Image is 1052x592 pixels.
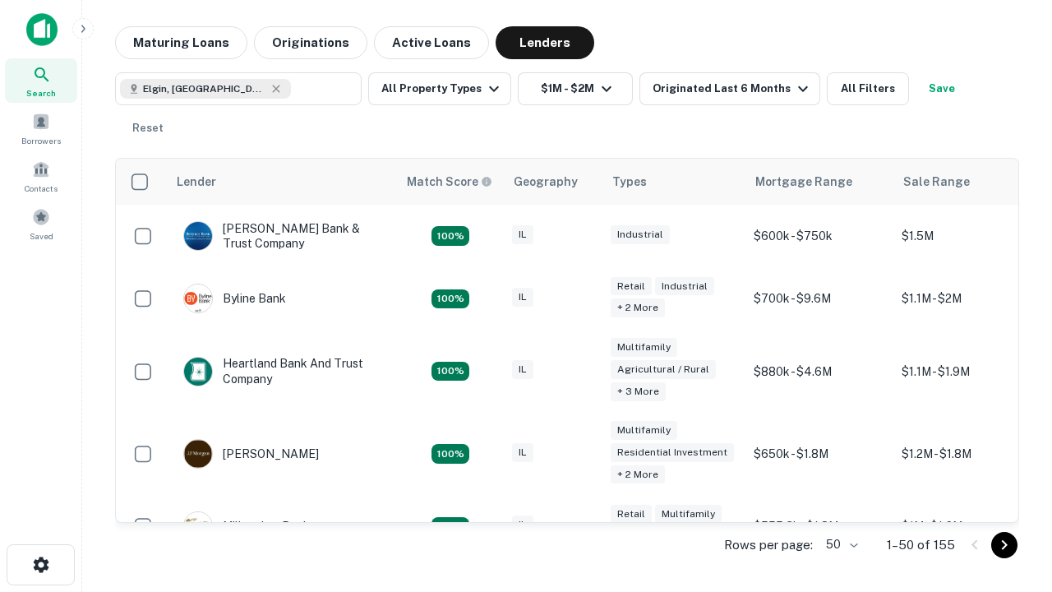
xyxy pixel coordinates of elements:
div: + 2 more [611,465,665,484]
td: $700k - $9.6M [745,267,893,330]
div: Industrial [611,225,670,244]
div: Matching Properties: 16, hasApolloMatch: undefined [431,289,469,309]
div: + 2 more [611,298,665,317]
div: IL [512,288,533,307]
div: Retail [611,505,652,524]
p: Rows per page: [724,535,813,555]
div: IL [512,225,533,244]
th: Lender [167,159,397,205]
button: Save your search to get updates of matches that match your search criteria. [916,72,968,105]
div: [PERSON_NAME] Bank & Trust Company [183,221,381,251]
td: $880k - $4.6M [745,330,893,413]
td: $1.2M - $1.8M [893,413,1041,496]
td: $1.5M [893,205,1041,267]
div: Sale Range [903,172,970,192]
img: picture [184,222,212,250]
div: Multifamily [611,421,677,440]
a: Search [5,58,77,103]
div: Geography [514,172,578,192]
a: Borrowers [5,106,77,150]
div: Lender [177,172,216,192]
a: Contacts [5,154,77,198]
td: $1.1M - $1.9M [893,330,1041,413]
div: Agricultural / Rural [611,360,716,379]
div: IL [512,360,533,379]
div: Multifamily [611,338,677,357]
div: Residential Investment [611,443,734,462]
td: $1M - $1.6M [893,495,1041,557]
button: Maturing Loans [115,26,247,59]
img: capitalize-icon.png [26,13,58,46]
div: Retail [611,277,652,296]
td: $600k - $750k [745,205,893,267]
button: $1M - $2M [518,72,633,105]
div: Mortgage Range [755,172,852,192]
button: Lenders [496,26,594,59]
button: Active Loans [374,26,489,59]
img: picture [184,358,212,386]
div: Byline Bank [183,284,286,313]
div: Matching Properties: 24, hasApolloMatch: undefined [431,444,469,464]
img: picture [184,512,212,540]
span: Search [26,86,56,99]
th: Types [602,159,745,205]
img: picture [184,440,212,468]
span: Borrowers [21,134,61,147]
button: Originations [254,26,367,59]
th: Geography [504,159,602,205]
div: 50 [819,533,861,557]
th: Mortgage Range [745,159,893,205]
div: Multifamily [655,505,722,524]
button: Originated Last 6 Months [639,72,820,105]
a: Saved [5,201,77,246]
div: Matching Properties: 28, hasApolloMatch: undefined [431,226,469,246]
div: [PERSON_NAME] [183,439,319,469]
img: picture [184,284,212,312]
button: All Property Types [368,72,511,105]
div: Matching Properties: 16, hasApolloMatch: undefined [431,517,469,537]
h6: Match Score [407,173,489,191]
th: Sale Range [893,159,1041,205]
th: Capitalize uses an advanced AI algorithm to match your search with the best lender. The match sco... [397,159,504,205]
div: + 3 more [611,382,666,401]
p: 1–50 of 155 [887,535,955,555]
button: Reset [122,112,174,145]
div: IL [512,443,533,462]
span: Contacts [25,182,58,195]
div: Heartland Bank And Trust Company [183,356,381,386]
td: $650k - $1.8M [745,413,893,496]
button: Go to next page [991,532,1017,558]
div: Originated Last 6 Months [653,79,813,99]
iframe: Chat Widget [970,408,1052,487]
div: Types [612,172,647,192]
span: Saved [30,229,53,243]
div: IL [512,516,533,534]
button: All Filters [827,72,909,105]
div: Matching Properties: 19, hasApolloMatch: undefined [431,362,469,382]
td: $1.1M - $2M [893,267,1041,330]
div: Industrial [655,277,714,296]
span: Elgin, [GEOGRAPHIC_DATA], [GEOGRAPHIC_DATA] [143,81,266,96]
div: Millennium Bank [183,511,310,541]
div: Capitalize uses an advanced AI algorithm to match your search with the best lender. The match sco... [407,173,492,191]
td: $555.3k - $1.8M [745,495,893,557]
